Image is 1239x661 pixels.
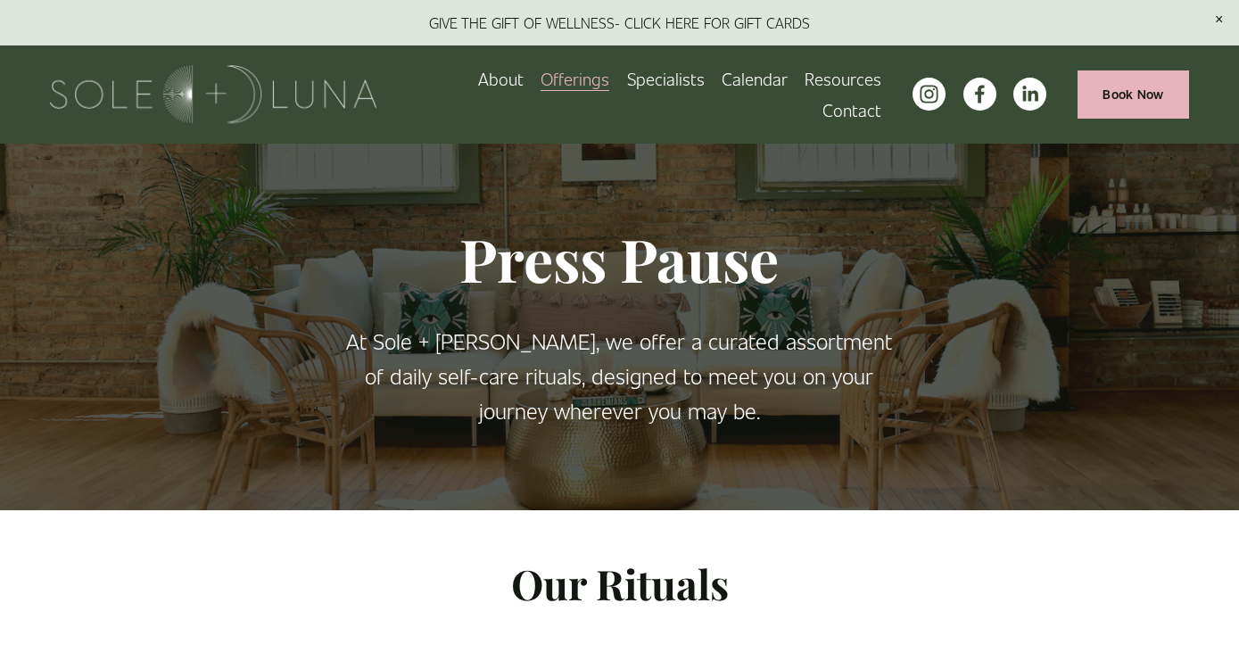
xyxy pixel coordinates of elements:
[963,78,996,111] a: facebook-unauth
[722,63,788,95] a: Calendar
[913,78,946,111] a: instagram-unauth
[541,63,609,95] a: folder dropdown
[627,63,705,95] a: Specialists
[50,65,377,123] img: Sole + Luna
[50,551,1190,617] p: Our Rituals
[805,63,881,95] a: folder dropdown
[335,223,904,295] h1: Press Pause
[822,95,881,126] a: Contact
[478,63,524,95] a: About
[541,65,609,93] span: Offerings
[1078,70,1190,118] a: Book Now
[335,324,904,428] p: At Sole + [PERSON_NAME], we offer a curated assortment of daily self-care rituals, designed to me...
[1013,78,1046,111] a: LinkedIn
[805,65,881,93] span: Resources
